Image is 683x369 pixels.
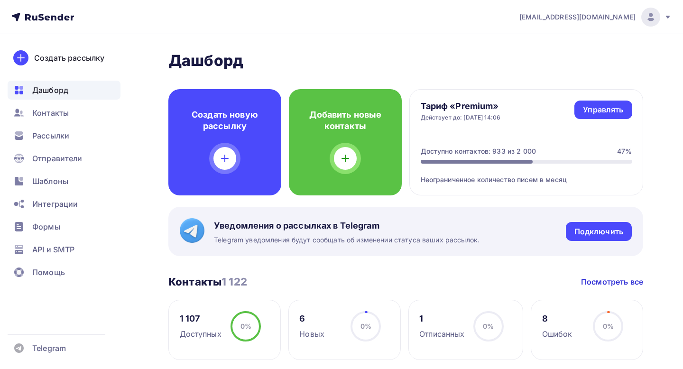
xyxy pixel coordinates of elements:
[8,217,120,236] a: Формы
[542,313,572,324] div: 8
[519,8,672,27] a: [EMAIL_ADDRESS][DOMAIN_NAME]
[8,126,120,145] a: Рассылки
[542,328,572,340] div: Ошибок
[32,221,60,232] span: Формы
[421,114,501,121] div: Действует до: [DATE] 14:06
[8,103,120,122] a: Контакты
[222,276,247,288] span: 1 122
[32,84,68,96] span: Дашборд
[419,328,464,340] div: Отписанных
[168,275,247,288] h3: Контакты
[299,328,324,340] div: Новых
[617,147,632,156] div: 47%
[8,149,120,168] a: Отправители
[32,244,74,255] span: API и SMTP
[583,104,623,115] div: Управлять
[8,81,120,100] a: Дашборд
[32,198,78,210] span: Интеграции
[32,107,69,119] span: Контакты
[214,220,480,231] span: Уведомления о рассылках в Telegram
[32,130,69,141] span: Рассылки
[32,175,68,187] span: Шаблоны
[419,313,464,324] div: 1
[184,109,266,132] h4: Создать новую рассылку
[421,147,536,156] div: Доступно контактов: 933 из 2 000
[180,313,222,324] div: 1 107
[360,322,371,330] span: 0%
[299,313,324,324] div: 6
[519,12,636,22] span: [EMAIL_ADDRESS][DOMAIN_NAME]
[603,322,614,330] span: 0%
[32,153,83,164] span: Отправители
[32,342,66,354] span: Telegram
[214,235,480,245] span: Telegram уведомления будут сообщать об изменении статуса ваших рассылок.
[8,172,120,191] a: Шаблоны
[483,322,494,330] span: 0%
[34,52,104,64] div: Создать рассылку
[574,226,623,237] div: Подключить
[581,276,643,287] a: Посмотреть все
[421,101,501,112] h4: Тариф «Premium»
[421,164,632,184] div: Неограниченное количество писем в месяц
[180,328,222,340] div: Доступных
[240,322,251,330] span: 0%
[32,267,65,278] span: Помощь
[304,109,387,132] h4: Добавить новые контакты
[168,51,643,70] h2: Дашборд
